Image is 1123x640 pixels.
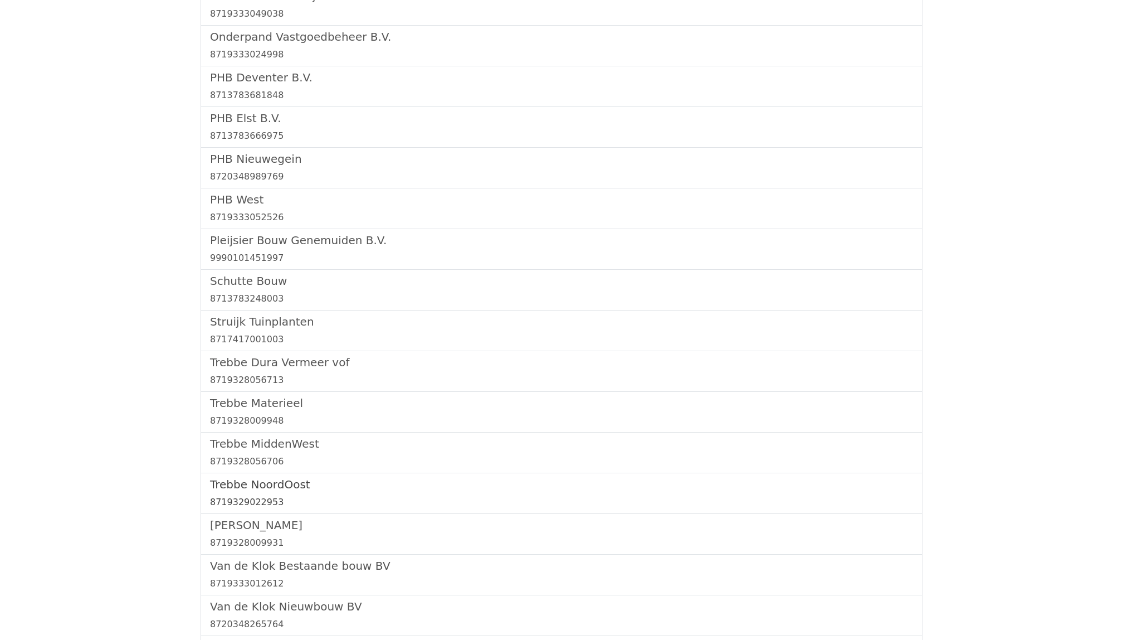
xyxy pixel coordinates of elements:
h5: Van de Klok Bestaande bouw BV [210,559,913,573]
div: 8719333012612 [210,577,913,590]
h5: Van de Klok Nieuwbouw BV [210,600,913,613]
div: 8719333049038 [210,7,913,21]
h5: Pleijsier Bouw Genemuiden B.V. [210,234,913,247]
a: PHB West8719333052526 [210,193,913,224]
h5: PHB West [210,193,913,206]
h5: [PERSON_NAME] [210,518,913,532]
div: 8719328009948 [210,414,913,428]
a: PHB Elst B.V.8713783666975 [210,111,913,143]
h5: Onderpand Vastgoedbeheer B.V. [210,30,913,43]
div: 9990101451997 [210,251,913,265]
h5: Struijk Tuinplanten [210,315,913,328]
h5: Trebbe NoordOost [210,478,913,491]
a: Schutte Bouw8713783248003 [210,274,913,306]
div: 8713783666975 [210,129,913,143]
a: [PERSON_NAME]8719328009931 [210,518,913,550]
a: Trebbe MiddenWest8719328056706 [210,437,913,468]
h5: Schutte Bouw [210,274,913,288]
div: 8719328056713 [210,374,913,387]
div: 8719328056706 [210,455,913,468]
h5: Trebbe Materieel [210,396,913,410]
h5: PHB Nieuwegein [210,152,913,166]
a: PHB Deventer B.V.8713783681848 [210,71,913,102]
div: 8719333052526 [210,211,913,224]
div: 8719328009931 [210,536,913,550]
a: Trebbe NoordOost8719329022953 [210,478,913,509]
h5: PHB Deventer B.V. [210,71,913,84]
div: 8720348265764 [210,618,913,631]
div: 8717417001003 [210,333,913,346]
a: Struijk Tuinplanten8717417001003 [210,315,913,346]
div: 8719333024998 [210,48,913,61]
a: PHB Nieuwegein8720348989769 [210,152,913,183]
a: Van de Klok Bestaande bouw BV8719333012612 [210,559,913,590]
a: Pleijsier Bouw Genemuiden B.V.9990101451997 [210,234,913,265]
a: Onderpand Vastgoedbeheer B.V.8719333024998 [210,30,913,61]
h5: PHB Elst B.V. [210,111,913,125]
div: 8713783248003 [210,292,913,306]
div: 8720348989769 [210,170,913,183]
h5: Trebbe Dura Vermeer vof [210,356,913,369]
a: Trebbe Dura Vermeer vof8719328056713 [210,356,913,387]
h5: Trebbe MiddenWest [210,437,913,450]
div: 8719329022953 [210,496,913,509]
div: 8713783681848 [210,89,913,102]
a: Trebbe Materieel8719328009948 [210,396,913,428]
a: Van de Klok Nieuwbouw BV8720348265764 [210,600,913,631]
